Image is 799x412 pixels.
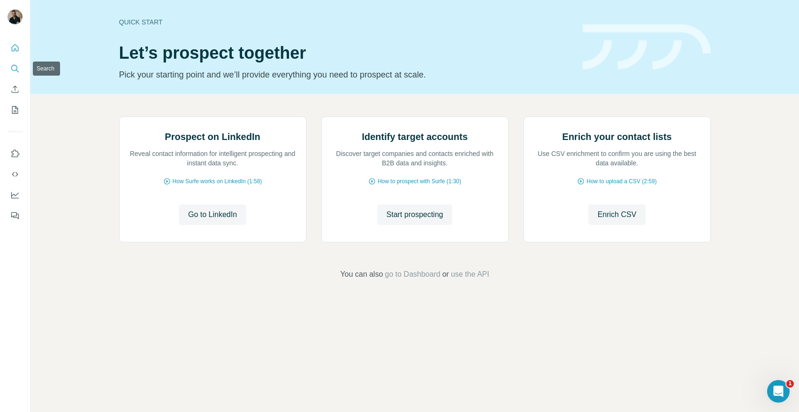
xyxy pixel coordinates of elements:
[8,166,23,183] button: Use Surfe API
[377,204,453,225] button: Start prospecting
[340,269,383,280] span: You can also
[119,68,571,81] p: Pick your starting point and we’ll provide everything you need to prospect at scale.
[188,209,237,220] span: Go to LinkedIn
[119,17,571,27] div: Quick start
[8,101,23,118] button: My lists
[588,204,646,225] button: Enrich CSV
[8,60,23,77] button: Search
[767,380,790,403] iframe: Intercom live chat
[8,81,23,98] button: Enrich CSV
[385,269,440,280] button: go to Dashboard
[786,380,794,388] span: 1
[119,44,571,62] h1: Let’s prospect together
[583,24,711,70] img: banner
[179,204,246,225] button: Go to LinkedIn
[598,209,637,220] span: Enrich CSV
[331,149,499,168] p: Discover target companies and contacts enriched with B2B data and insights.
[8,145,23,162] button: Use Surfe on LinkedIn
[442,269,449,280] span: or
[451,269,489,280] button: use the API
[387,209,443,220] span: Start prospecting
[562,130,671,143] h2: Enrich your contact lists
[533,149,701,168] p: Use CSV enrichment to confirm you are using the best data available.
[8,9,23,24] img: Avatar
[362,130,468,143] h2: Identify target accounts
[586,177,656,186] span: How to upload a CSV (2:59)
[378,177,461,186] span: How to prospect with Surfe (1:30)
[129,149,297,168] p: Reveal contact information for intelligent prospecting and instant data sync.
[8,207,23,224] button: Feedback
[8,39,23,56] button: Quick start
[173,177,262,186] span: How Surfe works on LinkedIn (1:58)
[165,130,260,143] h2: Prospect on LinkedIn
[8,187,23,203] button: Dashboard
